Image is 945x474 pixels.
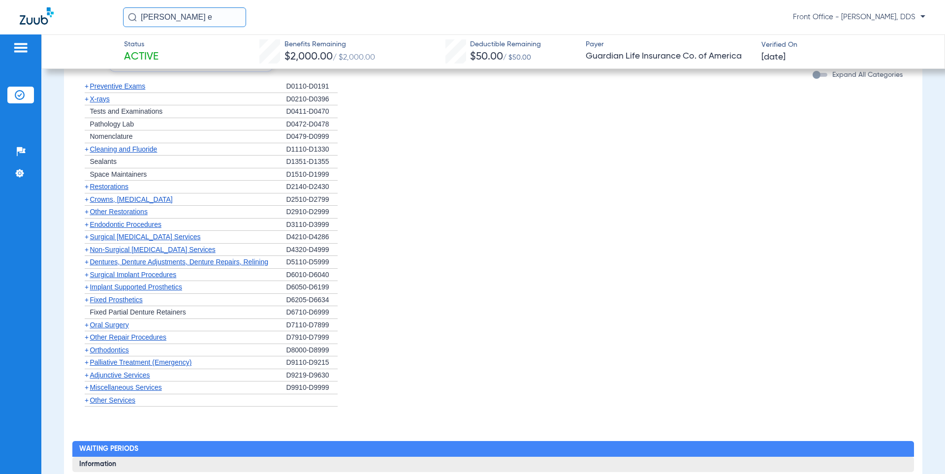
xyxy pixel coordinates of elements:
span: + [85,383,89,391]
div: D1110-D1330 [286,143,338,156]
span: Surgical [MEDICAL_DATA] Services [90,233,200,241]
span: + [85,221,89,228]
span: / $2,000.00 [333,54,375,62]
span: Fixed Prosthetics [90,296,142,304]
div: D5110-D5999 [286,256,338,269]
span: Pathology Lab [90,120,134,128]
div: D4320-D4999 [286,244,338,256]
div: D6710-D6999 [286,306,338,319]
span: + [85,396,89,404]
div: D0472-D0478 [286,118,338,131]
span: + [85,258,89,266]
span: / $50.00 [503,54,531,61]
h3: Information [72,457,913,473]
span: Crowns, [MEDICAL_DATA] [90,195,172,203]
span: + [85,358,89,366]
span: Other Repair Procedures [90,333,166,341]
h2: Waiting Periods [72,441,913,457]
span: + [85,145,89,153]
div: D2910-D2999 [286,206,338,219]
div: D6205-D6634 [286,294,338,307]
div: D7910-D7999 [286,331,338,344]
span: Restorations [90,183,128,190]
div: D4210-D4286 [286,231,338,244]
span: [DATE] [761,51,786,63]
div: D0210-D0396 [286,93,338,106]
span: $2,000.00 [284,52,333,62]
div: D9219-D9630 [286,369,338,382]
span: Miscellaneous Services [90,383,161,391]
span: + [85,321,89,329]
span: Orthodontics [90,346,128,354]
span: Guardian Life Insurance Co. of America [586,50,753,63]
div: D8000-D8999 [286,344,338,357]
span: Benefits Remaining [284,39,375,50]
div: D6050-D6199 [286,281,338,294]
div: D0479-D0999 [286,130,338,143]
div: D9110-D9215 [286,356,338,369]
span: Payer [586,39,753,50]
span: + [85,183,89,190]
div: D1510-D1999 [286,168,338,181]
span: Status [124,39,158,50]
div: D7110-D7899 [286,319,338,332]
span: Oral Surgery [90,321,128,329]
div: D1351-D1355 [286,156,338,168]
span: Tests and Examinations [90,107,162,115]
span: Verified On [761,40,929,50]
span: Adjunctive Services [90,371,150,379]
span: Active [124,50,158,64]
span: Space Maintainers [90,170,147,178]
span: Expand All Categories [832,71,903,78]
span: Fixed Partial Denture Retainers [90,308,186,316]
span: Deductible Remaining [470,39,541,50]
span: Surgical Implant Procedures [90,271,176,279]
span: Palliative Treatment (Emergency) [90,358,191,366]
span: Front Office - [PERSON_NAME], DDS [793,12,925,22]
span: Other Services [90,396,135,404]
span: Preventive Exams [90,82,145,90]
span: Endodontic Procedures [90,221,161,228]
span: + [85,195,89,203]
div: D2140-D2430 [286,181,338,193]
img: Search Icon [128,13,137,22]
span: + [85,283,89,291]
span: + [85,371,89,379]
span: X-rays [90,95,109,103]
span: + [85,208,89,216]
iframe: Chat Widget [896,427,945,474]
span: Dentures, Denture Adjustments, Denture Repairs, Relining [90,258,268,266]
span: Implant Supported Prosthetics [90,283,182,291]
span: + [85,233,89,241]
div: D9910-D9999 [286,381,338,394]
div: D3110-D3999 [286,219,338,231]
span: + [85,346,89,354]
div: D0411-D0470 [286,105,338,118]
span: $50.00 [470,52,503,62]
div: D0110-D0191 [286,80,338,93]
div: D2510-D2799 [286,193,338,206]
span: + [85,271,89,279]
div: D6010-D6040 [286,269,338,282]
span: + [85,95,89,103]
span: Nomenclature [90,132,132,140]
span: + [85,82,89,90]
span: Sealants [90,158,116,165]
span: + [85,296,89,304]
span: + [85,333,89,341]
input: Search for patients [123,7,246,27]
span: Cleaning and Fluoride [90,145,157,153]
img: Zuub Logo [20,7,54,25]
span: Other Restorations [90,208,148,216]
span: + [85,246,89,253]
span: Non-Surgical [MEDICAL_DATA] Services [90,246,215,253]
img: hamburger-icon [13,42,29,54]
